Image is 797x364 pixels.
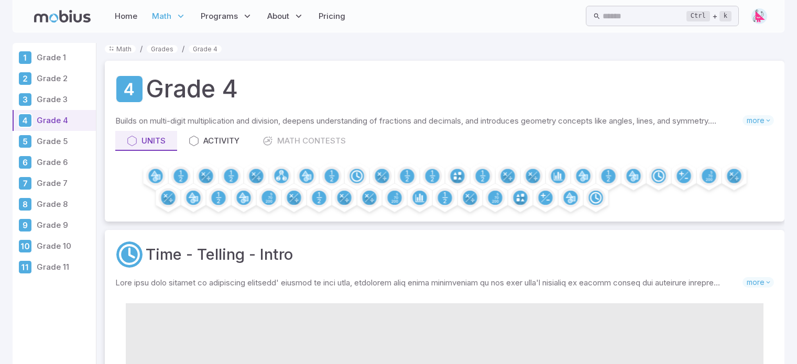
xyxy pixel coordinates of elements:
nav: breadcrumb [105,43,784,54]
a: Time - Telling - Intro [146,243,293,266]
p: Grade 9 [37,219,92,231]
a: Grade 2 [13,68,96,89]
p: Grade 3 [37,94,92,105]
div: Grade 10 [18,239,32,253]
img: right-triangle.svg [751,8,767,24]
a: Grade 4 [13,110,96,131]
p: Grade 6 [37,157,92,168]
div: Grade 3 [18,92,32,107]
div: Units [127,135,166,147]
p: Grade 8 [37,198,92,210]
span: Math [152,10,171,22]
div: Grade 6 [18,155,32,170]
p: Grade 4 [37,115,92,126]
div: Grade 11 [18,260,32,274]
a: Grade 11 [13,257,96,278]
p: Grade 2 [37,73,92,84]
span: Programs [201,10,238,22]
p: Grade 10 [37,240,92,252]
div: Grade 2 [18,71,32,86]
h1: Grade 4 [146,71,238,107]
a: Grade 1 [13,47,96,68]
li: / [140,43,143,54]
a: Grade 6 [13,152,96,173]
a: Grade 4 [189,45,222,53]
span: About [267,10,289,22]
div: Grade 9 [18,218,32,233]
p: Grade 5 [37,136,92,147]
p: Grade 7 [37,178,92,189]
p: Grade 11 [37,261,92,273]
a: Grade 9 [13,215,96,236]
kbd: k [719,11,732,21]
a: Grade 5 [13,131,96,152]
div: Grade 1 [18,50,32,65]
kbd: Ctrl [686,11,710,21]
p: Lore ipsu dolo sitamet co adipiscing elitsedd' eiusmod te inci utla, etdolorem aliq enima minimve... [115,277,743,289]
a: Grade 10 [13,236,96,257]
a: Math [105,45,136,53]
a: Pricing [315,4,348,28]
div: + [686,10,732,23]
div: Grade 7 [18,176,32,191]
a: Grade 7 [13,173,96,194]
a: Grade 3 [13,89,96,110]
li: / [182,43,184,54]
p: Grade 1 [37,52,92,63]
div: Grade 4 [18,113,32,128]
a: Home [112,4,140,28]
a: Grade 4 [115,75,144,103]
p: Builds on multi-digit multiplication and division, deepens understanding of fractions and decimal... [115,115,743,127]
div: Grade 8 [18,197,32,212]
a: Grades [147,45,178,53]
div: Activity [189,135,239,147]
a: Grade 8 [13,194,96,215]
div: Grade 5 [18,134,32,149]
a: Time [115,240,144,269]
